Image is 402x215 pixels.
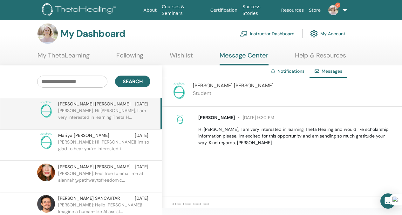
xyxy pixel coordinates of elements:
[58,195,120,202] span: [PERSON_NAME] SANCAKTAR
[141,4,159,16] a: About
[37,24,58,44] img: default.jpg
[58,170,150,189] p: [PERSON_NAME]: Feel free to email me at alannah@pathwaytofreedom.c...
[198,126,395,146] p: Hi [PERSON_NAME], I am very interested in learning Theta Healing and would like scholarship infor...
[322,68,342,74] span: Messages
[235,115,274,120] span: [DATE] 9:30 PM
[295,51,346,64] a: Help & Resources
[279,4,307,16] a: Resources
[37,195,55,213] img: default.jpg
[159,1,208,19] a: Courses & Seminars
[193,90,274,97] p: Student
[37,132,55,150] img: no-photo.png
[380,193,396,209] div: Open Intercom Messenger
[58,132,109,139] span: Mariya [PERSON_NAME]
[60,28,125,39] h3: My Dashboard
[310,28,318,39] img: cog.svg
[115,76,150,87] button: Search
[123,78,143,85] span: Search
[37,101,55,118] img: no-photo.png
[220,51,269,65] a: Message Center
[58,101,131,107] span: [PERSON_NAME] [PERSON_NAME]
[277,68,304,74] a: Notifications
[208,4,240,16] a: Certification
[328,5,338,15] img: default.jpg
[193,82,274,89] span: [PERSON_NAME] [PERSON_NAME]
[37,51,90,64] a: My ThetaLearning
[198,115,235,120] span: [PERSON_NAME]
[135,164,148,170] span: [DATE]
[240,31,248,37] img: chalkboard-teacher.svg
[170,51,193,64] a: Wishlist
[170,82,188,100] img: no-photo.png
[335,3,340,8] span: 2
[306,4,323,16] a: Store
[175,114,185,124] img: no-photo.png
[58,139,150,158] p: [PERSON_NAME]: Hi [PERSON_NAME]! I'm so glad to hear you're interested i...
[135,195,148,202] span: [DATE]
[135,101,148,107] span: [DATE]
[37,164,55,181] img: default.jpg
[240,27,295,41] a: Instructor Dashboard
[116,51,143,64] a: Following
[240,1,278,19] a: Success Stories
[42,3,118,17] img: logo.png
[58,164,131,170] span: [PERSON_NAME] [PERSON_NAME]
[58,107,150,126] p: [PERSON_NAME]: Hi [PERSON_NAME], I am very interested in learning Theta H...
[135,132,148,139] span: [DATE]
[310,27,345,41] a: My Account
